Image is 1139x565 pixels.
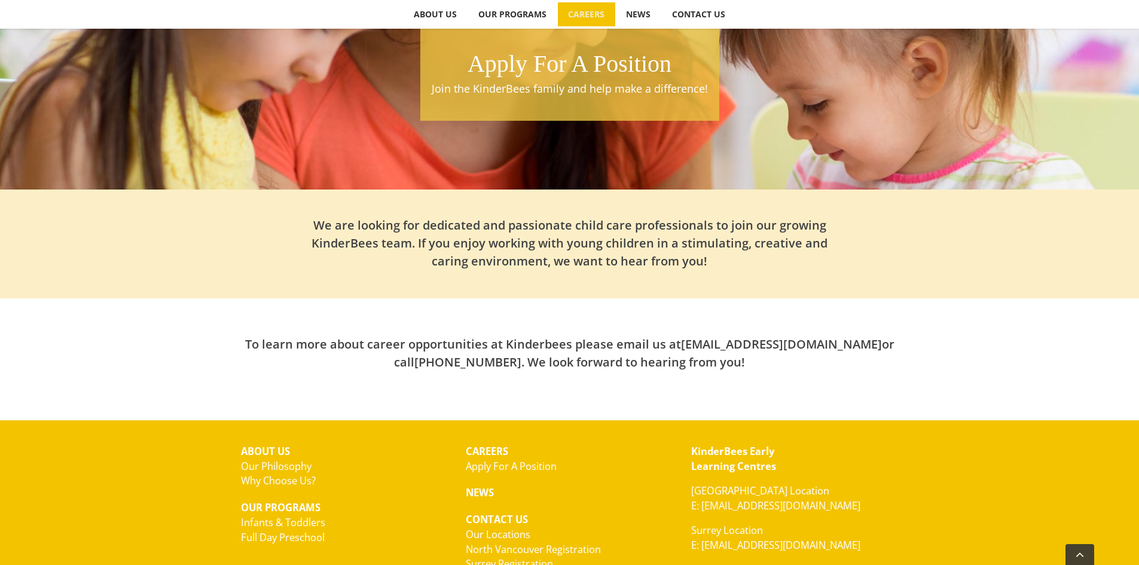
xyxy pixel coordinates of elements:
a: E: [EMAIL_ADDRESS][DOMAIN_NAME] [691,538,860,552]
strong: CONTACT US [466,512,528,526]
a: NEWS [616,2,661,26]
h2: We are looking for dedicated and passionate child care professionals to join our growing KinderBe... [307,216,833,270]
p: Join the KinderBees family and help make a difference! [426,81,713,97]
span: NEWS [626,10,651,19]
a: ABOUT US [404,2,468,26]
a: Apply For A Position [466,459,557,473]
p: Surrey Location [691,523,899,553]
h2: To learn more about career opportunities at Kinderbees please email us at or call . We look forwa... [241,335,899,371]
span: CONTACT US [672,10,725,19]
a: [PHONE_NUMBER] [414,354,521,370]
strong: NEWS [466,485,494,499]
a: Infants & Toddlers [241,515,325,529]
strong: KinderBees Early Learning Centres [691,444,776,473]
a: Our Locations [466,527,530,541]
span: CAREERS [568,10,604,19]
strong: CAREERS [466,444,508,458]
a: E: [EMAIL_ADDRESS][DOMAIN_NAME] [691,499,860,512]
a: KinderBees EarlyLearning Centres [691,444,776,473]
span: OUR PROGRAMS [478,10,546,19]
a: [EMAIL_ADDRESS][DOMAIN_NAME] [681,336,882,352]
a: OUR PROGRAMS [468,2,557,26]
a: Why Choose Us? [241,474,316,487]
p: [GEOGRAPHIC_DATA] Location [691,484,899,514]
a: North Vancouver Registration [466,542,601,556]
a: CAREERS [558,2,615,26]
h1: Apply For A Position [426,47,713,81]
a: Our Philosophy [241,459,312,473]
a: CONTACT US [662,2,736,26]
strong: ABOUT US [241,444,290,458]
strong: OUR PROGRAMS [241,500,320,514]
span: ABOUT US [414,10,457,19]
a: Full Day Preschool [241,530,325,544]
